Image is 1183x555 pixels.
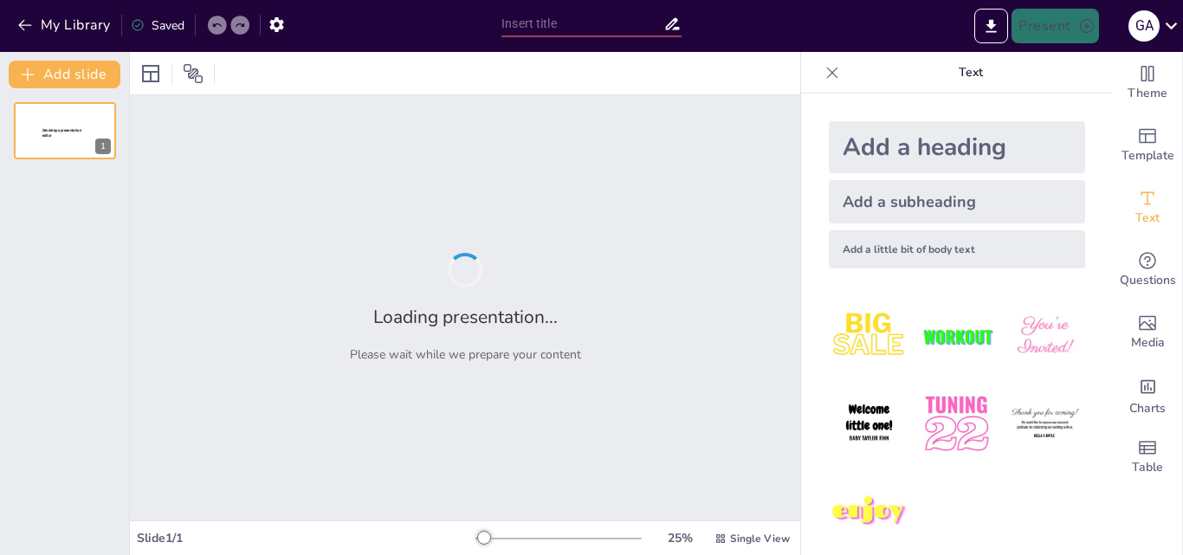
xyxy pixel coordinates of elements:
img: 2.jpeg [916,296,997,377]
div: Add text boxes [1113,177,1182,239]
div: Add a subheading [829,180,1085,223]
img: 7.jpeg [829,472,909,552]
div: 1 [95,139,111,154]
img: 6.jpeg [1005,384,1085,464]
div: Add charts and graphs [1113,364,1182,426]
div: 1 [14,102,116,159]
button: My Library [13,11,118,39]
div: Add ready made slides [1113,114,1182,177]
div: 25 % [659,530,701,546]
span: Media [1131,333,1165,352]
div: Saved [131,17,184,34]
div: Add a table [1113,426,1182,488]
input: Insert title [501,11,663,36]
span: Text [1135,209,1160,228]
div: Add a heading [829,121,1085,173]
button: G A [1128,9,1160,43]
span: Template [1122,146,1174,165]
img: 4.jpeg [829,384,909,464]
img: 5.jpeg [916,384,997,464]
p: Text [846,52,1096,94]
button: Present [1012,9,1098,43]
div: G A [1128,10,1160,42]
div: Add a little bit of body text [829,230,1085,268]
span: Position [183,63,204,84]
span: Table [1132,458,1163,477]
div: Change the overall theme [1113,52,1182,114]
span: Charts [1129,399,1166,418]
div: Get real-time input from your audience [1113,239,1182,301]
span: Single View [730,532,790,545]
button: Export to PowerPoint [974,9,1008,43]
span: Questions [1120,271,1176,290]
img: 1.jpeg [829,296,909,377]
span: Theme [1128,84,1167,103]
h2: Loading presentation... [373,305,558,329]
p: Please wait while we prepare your content [350,346,581,363]
span: Sendsteps presentation editor [42,128,81,138]
div: Add images, graphics, shapes or video [1113,301,1182,364]
div: Slide 1 / 1 [137,530,475,546]
img: 3.jpeg [1005,296,1085,377]
div: Layout [137,60,165,87]
button: Add slide [9,61,120,88]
